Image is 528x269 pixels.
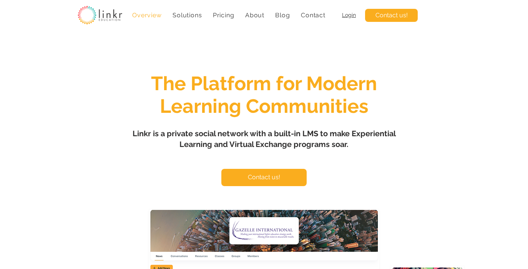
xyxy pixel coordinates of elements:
a: Login [342,12,356,18]
a: Contact us! [221,169,307,186]
span: About [245,12,264,19]
a: Contact us! [365,9,418,22]
span: Blog [275,12,290,19]
div: About [241,8,269,23]
span: Contact [301,12,325,19]
span: Contact us! [375,11,408,20]
a: Overview [128,8,166,23]
span: Pricing [213,12,234,19]
span: Contact us! [248,173,280,182]
span: Overview [132,12,161,19]
span: The Platform for Modern Learning Communities [151,72,377,117]
img: linkr_logo_transparentbg.png [78,6,122,25]
div: Solutions [169,8,206,23]
span: Solutions [173,12,202,19]
a: Blog [271,8,294,23]
a: Contact [297,8,329,23]
span: Linkr is a private social network with a built-in LMS to make Experiential Learning and Virtual E... [133,129,396,149]
a: Pricing [209,8,238,23]
nav: Site [128,8,329,23]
